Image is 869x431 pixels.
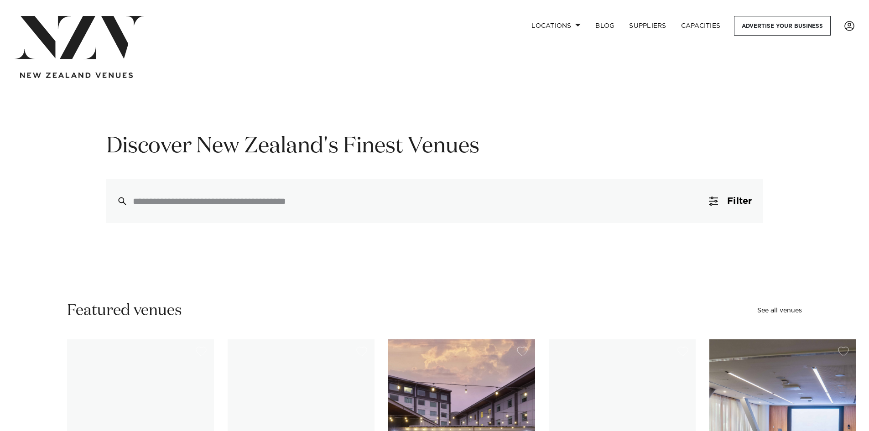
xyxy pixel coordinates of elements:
a: Capacities [674,16,728,36]
h1: Discover New Zealand's Finest Venues [106,132,763,161]
a: Locations [524,16,588,36]
img: new-zealand-venues-text.png [20,73,133,78]
h2: Featured venues [67,301,182,321]
img: nzv-logo.png [15,16,144,59]
button: Filter [698,179,763,223]
a: BLOG [588,16,622,36]
span: Filter [727,197,752,206]
a: See all venues [757,307,802,314]
a: SUPPLIERS [622,16,673,36]
a: Advertise your business [734,16,831,36]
